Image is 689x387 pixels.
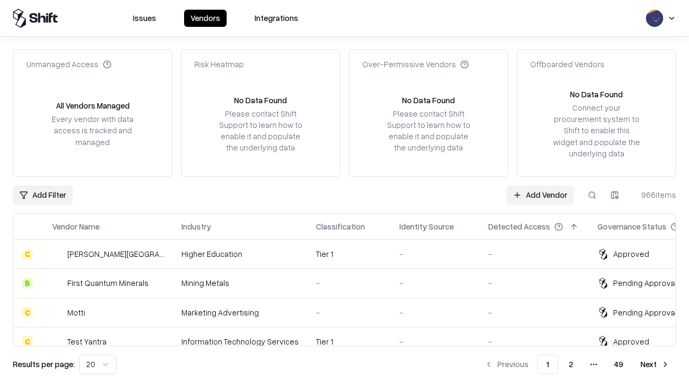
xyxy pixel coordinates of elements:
[52,221,100,232] div: Vendor Name
[606,355,632,374] button: 49
[248,10,305,27] button: Integrations
[56,100,130,111] div: All Vendors Managed
[316,307,382,318] div: -
[184,10,227,27] button: Vendors
[613,307,677,318] div: Pending Approval
[316,221,365,232] div: Classification
[181,336,299,347] div: Information Technology Services
[234,95,287,106] div: No Data Found
[13,185,73,205] button: Add Filter
[316,248,382,260] div: Tier 1
[22,249,33,260] div: C
[384,108,473,154] div: Please contact Shift Support to learn how to enable it and populate the underlying data
[13,359,75,370] p: Results per page:
[634,355,676,374] button: Next
[478,355,676,374] nav: pagination
[362,59,469,70] div: Over-Permissive Vendors
[67,307,85,318] div: Motti
[216,108,305,154] div: Please contact Shift Support to learn how to enable it and populate the underlying data
[552,102,641,159] div: Connect your procurement system to Shift to enable this widget and populate the underlying data
[48,113,137,147] div: Every vendor with data access is tracked and managed
[22,307,33,318] div: C
[399,221,454,232] div: Identity Source
[181,307,299,318] div: Marketing Advertising
[560,355,582,374] button: 2
[52,307,63,318] img: Motti
[22,278,33,289] div: B
[52,336,63,347] img: Test Yantra
[316,277,382,289] div: -
[537,355,558,374] button: 1
[597,221,666,232] div: Governance Status
[507,185,574,205] a: Add Vendor
[488,307,580,318] div: -
[633,189,676,200] div: 966 items
[52,249,63,260] img: Reichman University
[530,59,604,70] div: Offboarded Vendors
[181,248,299,260] div: Higher Education
[399,277,471,289] div: -
[488,221,550,232] div: Detected Access
[26,59,111,70] div: Unmanaged Access
[399,248,471,260] div: -
[613,248,649,260] div: Approved
[22,336,33,347] div: C
[613,277,677,289] div: Pending Approval
[570,89,623,100] div: No Data Found
[488,336,580,347] div: -
[126,10,163,27] button: Issues
[181,221,211,232] div: Industry
[67,277,149,289] div: First Quantum Minerals
[402,95,455,106] div: No Data Found
[613,336,649,347] div: Approved
[194,59,244,70] div: Risk Heatmap
[488,277,580,289] div: -
[316,336,382,347] div: Tier 1
[67,336,107,347] div: Test Yantra
[181,277,299,289] div: Mining Metals
[52,278,63,289] img: First Quantum Minerals
[399,307,471,318] div: -
[67,248,164,260] div: [PERSON_NAME][GEOGRAPHIC_DATA]
[399,336,471,347] div: -
[488,248,580,260] div: -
